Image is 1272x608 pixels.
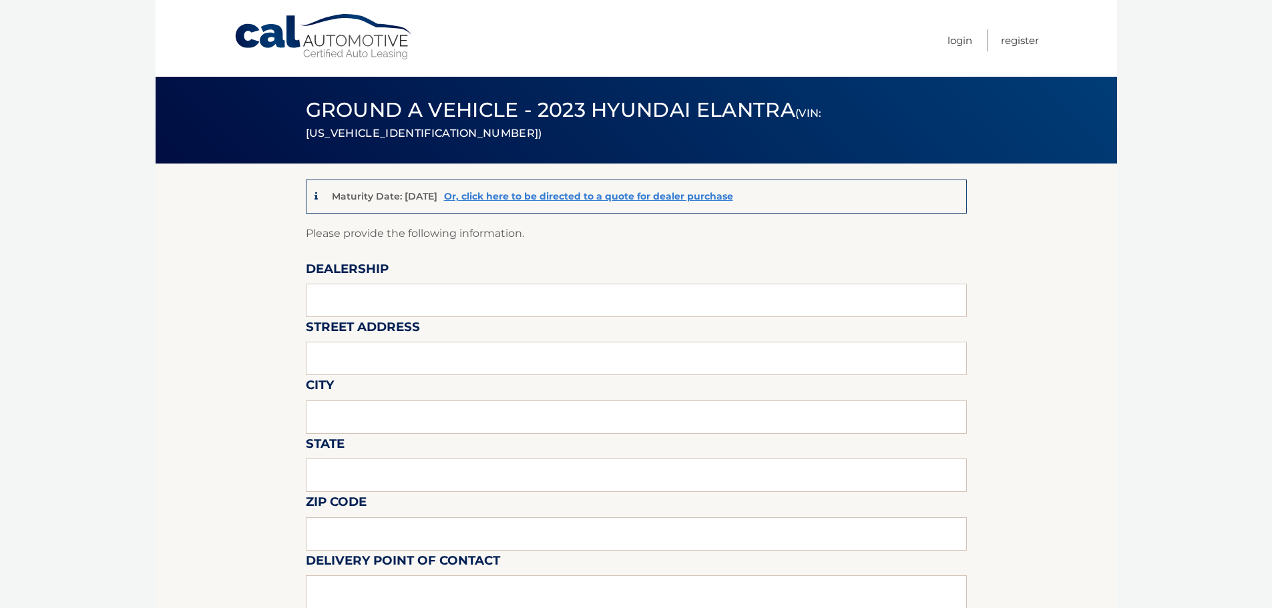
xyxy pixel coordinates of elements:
[1001,29,1039,51] a: Register
[444,190,733,202] a: Or, click here to be directed to a quote for dealer purchase
[306,492,367,517] label: Zip Code
[234,13,414,61] a: Cal Automotive
[332,190,437,202] p: Maturity Date: [DATE]
[306,375,334,400] label: City
[306,224,967,243] p: Please provide the following information.
[306,317,420,342] label: Street Address
[947,29,972,51] a: Login
[306,97,822,142] span: Ground a Vehicle - 2023 Hyundai ELANTRA
[306,434,345,459] label: State
[306,259,389,284] label: Dealership
[306,551,500,575] label: Delivery Point of Contact
[306,107,822,139] small: (VIN: [US_VEHICLE_IDENTIFICATION_NUMBER])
